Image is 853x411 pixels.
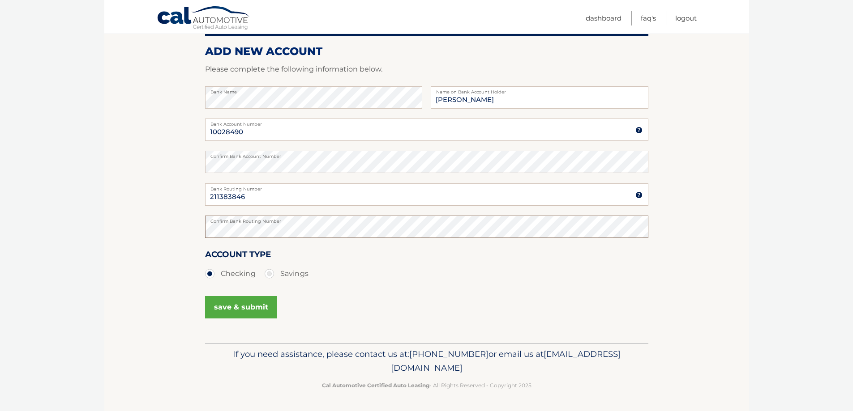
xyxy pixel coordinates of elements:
label: Account Type [205,248,271,264]
input: Bank Routing Number [205,183,648,206]
label: Bank Account Number [205,119,648,126]
span: [PHONE_NUMBER] [409,349,489,359]
p: If you need assistance, please contact us at: or email us at [211,347,643,376]
label: Confirm Bank Account Number [205,151,648,158]
label: Bank Name [205,86,422,93]
label: Name on Bank Account Holder [431,86,648,93]
a: Logout [675,11,697,25]
strong: Cal Automotive Certified Auto Leasing [322,382,429,389]
input: Name on Account (Account Holder Name) [431,86,648,109]
label: Bank Routing Number [205,183,648,191]
input: Bank Account Number [205,119,648,141]
a: Cal Automotive [157,6,251,32]
img: tooltip.svg [635,191,643,199]
h2: ADD NEW ACCOUNT [205,45,648,58]
a: Dashboard [586,11,622,25]
button: save & submit [205,296,277,318]
a: FAQ's [641,11,656,25]
label: Savings [265,265,309,283]
img: tooltip.svg [635,127,643,134]
label: Checking [205,265,256,283]
p: Please complete the following information below. [205,63,648,76]
p: - All Rights Reserved - Copyright 2025 [211,381,643,390]
label: Confirm Bank Routing Number [205,216,648,223]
